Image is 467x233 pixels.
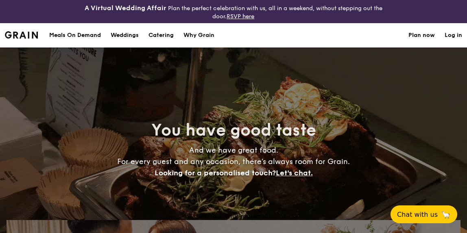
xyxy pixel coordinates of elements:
a: Logotype [5,31,38,39]
div: Why Grain [183,23,214,47]
div: Loading menus magically... [7,212,460,220]
a: Catering [144,23,179,47]
h1: Catering [148,23,174,47]
span: 🦙 [441,210,451,219]
a: Meals On Demand [44,23,106,47]
a: RSVP here [227,13,254,20]
div: Plan the perfect celebration with us, all in a weekend, without stepping out the door. [78,3,389,20]
img: Grain [5,31,38,39]
div: Meals On Demand [49,23,101,47]
span: You have good taste [151,121,316,140]
div: Weddings [111,23,139,47]
a: Weddings [106,23,144,47]
a: Log in [445,23,462,47]
button: Chat with us🦙 [391,205,457,223]
h4: A Virtual Wedding Affair [85,3,166,13]
a: Why Grain [179,23,219,47]
span: And we have great food. For every guest and any occasion, there’s always room for Grain. [117,146,350,177]
a: Plan now [408,23,435,47]
span: Chat with us [397,211,438,218]
span: Let's chat. [276,168,313,177]
span: Looking for a personalised touch? [155,168,276,177]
